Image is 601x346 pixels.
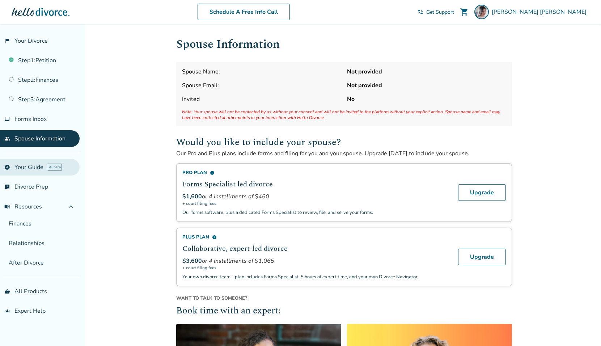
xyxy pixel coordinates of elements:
[182,257,202,265] span: $3,600
[182,95,341,103] span: Invited
[182,234,449,240] div: Plus Plan
[347,81,506,89] strong: Not provided
[4,288,10,294] span: shopping_basket
[426,9,454,16] span: Get Support
[418,9,423,15] span: phone_in_talk
[182,265,449,271] span: + court filing fees
[4,116,10,122] span: inbox
[182,179,449,190] h2: Forms Specialist led divorce
[182,209,449,216] p: Our forms software, plus a dedicated Forms Specialist to review, file, and serve your forms.
[182,193,202,201] span: $1,600
[4,204,10,210] span: menu_book
[182,274,449,280] p: Your own divorce team - plan includes Forms Specialist, 5 hours of expert time, and your own Divo...
[176,149,512,157] p: Our Pro and Plus plans include forms and filing for you and your spouse. Upgrade [DATE] to includ...
[176,135,512,149] h2: Would you like to include your spouse?
[212,235,217,240] span: info
[182,109,506,121] span: Note: Your spouse will not be contacted by us without your consent and will not be invited to the...
[182,257,449,265] div: or 4 installments of $1,065
[4,38,10,44] span: flag_2
[4,164,10,170] span: explore
[210,170,215,175] span: info
[458,249,506,265] a: Upgrade
[182,243,449,254] h2: Collaborative, expert-led divorce
[492,8,589,16] span: [PERSON_NAME] [PERSON_NAME]
[4,308,10,314] span: groups
[347,68,506,76] strong: Not provided
[182,81,341,89] span: Spouse Email:
[4,203,42,211] span: Resources
[4,136,10,142] span: people
[176,295,512,301] span: Want to talk to someone?
[347,95,506,103] strong: No
[565,311,601,346] iframe: Chat Widget
[48,164,62,171] span: AI beta
[458,184,506,201] a: Upgrade
[418,9,454,16] a: phone_in_talkGet Support
[198,4,290,20] a: Schedule A Free Info Call
[182,68,341,76] span: Spouse Name:
[4,184,10,190] span: list_alt_check
[460,8,469,16] span: shopping_cart
[67,202,75,211] span: expand_less
[176,35,512,53] h1: Spouse Information
[182,201,449,206] span: + court filing fees
[176,304,512,318] h2: Book time with an expert:
[14,115,47,123] span: Forms Inbox
[182,193,449,201] div: or 4 installments of $460
[474,5,489,19] img: Rena Kamariotakis
[182,169,449,176] div: Pro Plan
